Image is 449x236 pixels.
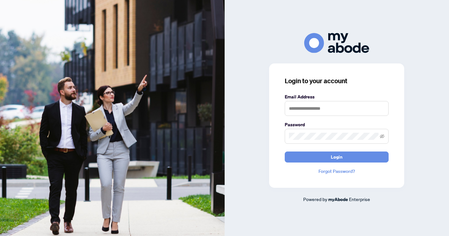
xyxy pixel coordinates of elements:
[285,93,389,100] label: Email Address
[303,196,327,202] span: Powered by
[328,196,348,203] a: myAbode
[285,152,389,163] button: Login
[380,134,384,139] span: eye-invisible
[349,196,370,202] span: Enterprise
[285,121,389,128] label: Password
[285,76,389,85] h3: Login to your account
[304,33,369,53] img: ma-logo
[331,152,343,162] span: Login
[285,168,389,175] a: Forgot Password?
